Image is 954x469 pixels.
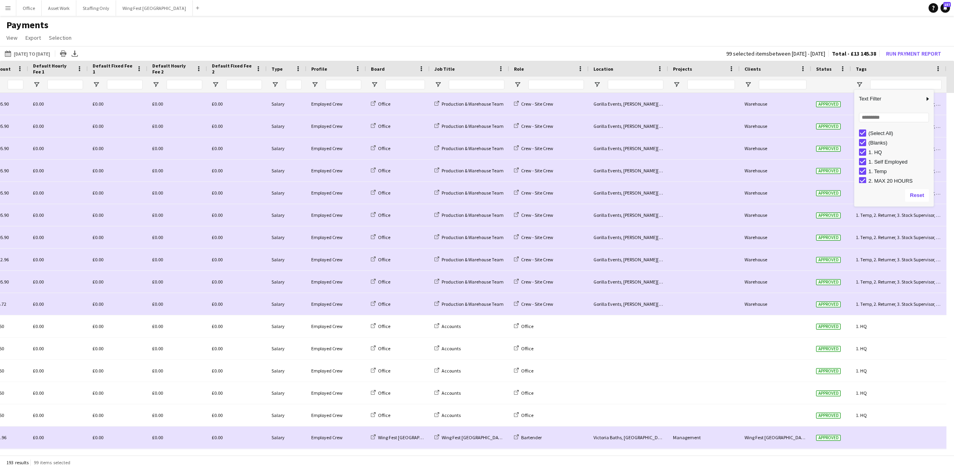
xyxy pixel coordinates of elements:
span: Office [378,279,390,285]
div: £0.00 [28,271,88,293]
div: 1. Temp, 2. Returner, 3. Stock Supervisor, 3. Stocks Crew, 3. Supervisor - BOH, 3. [GEOGRAPHIC_DATA] [851,293,946,315]
span: Office [378,257,390,262]
button: Open Filter Menu [856,81,863,88]
span: Office [378,234,390,240]
div: Employed Crew [306,382,366,404]
a: Wing Fest [GEOGRAPHIC_DATA] - [GEOGRAPHIC_DATA] Bar [434,434,560,440]
div: Salary [267,249,306,270]
div: Gorilla Events, [PERSON_NAME][GEOGRAPHIC_DATA], [GEOGRAPHIC_DATA], [GEOGRAPHIC_DATA] [589,226,668,248]
div: £0.00 [207,427,267,448]
input: Default Hourly Fee 1 Filter Input [47,80,83,89]
span: Office [378,168,390,174]
span: Production & Warehouse Team [442,168,504,174]
a: Office [371,412,390,418]
div: £0.00 [28,204,88,226]
a: Office [371,368,390,374]
input: Board Filter Input [385,80,425,89]
a: Accounts [434,390,461,396]
div: £0.00 [28,249,88,270]
a: Wing Fest [GEOGRAPHIC_DATA] [371,434,442,440]
div: £0.00 [88,427,147,448]
div: Salary [267,404,306,426]
div: £0.00 [147,137,207,159]
span: Bartender [521,434,542,440]
a: Office [371,168,390,174]
div: Gorilla Events, [PERSON_NAME][GEOGRAPHIC_DATA], [GEOGRAPHIC_DATA], [GEOGRAPHIC_DATA] [589,137,668,159]
div: £0.00 [207,137,267,159]
span: Office [378,412,390,418]
div: £0.00 [28,404,88,426]
div: Gorilla Events, [PERSON_NAME][GEOGRAPHIC_DATA], [GEOGRAPHIC_DATA], [GEOGRAPHIC_DATA] [589,293,668,315]
span: Wing Fest [GEOGRAPHIC_DATA] - [GEOGRAPHIC_DATA] Bar [442,434,560,440]
div: Employed Crew [306,360,366,382]
a: Office [514,323,533,329]
div: £0.00 [28,427,88,448]
span: Office [378,301,390,307]
span: Office [521,345,533,351]
div: 1. Self Employed [869,159,931,165]
span: Profile [311,66,327,72]
div: £0.00 [28,382,88,404]
div: 1. HQ [851,382,946,404]
span: Location [593,66,613,72]
div: Salary [267,427,306,448]
span: Office [378,101,390,107]
span: Tags [856,66,867,72]
span: Office [378,368,390,374]
div: 2. MAX 20 HOURS [869,178,931,184]
a: Crew - Site Crew [514,279,553,285]
div: £0.00 [147,360,207,382]
div: £0.00 [28,360,88,382]
a: Crew - Site Crew [514,145,553,151]
a: Office [371,190,390,196]
div: £0.00 [207,271,267,293]
div: Employed Crew [306,249,366,270]
div: Filter List [854,128,934,347]
span: Total - £13 145.38 [832,50,876,57]
div: Employed Crew [306,404,366,426]
div: 1. Temp, 2. Returner, 3. Stock Supervisor, 3. Stocks Crew, 3. Supervisor - BOH, 3. [GEOGRAPHIC_DATA] [851,93,946,115]
div: 1. Temp, 2. Returner, 3. Stock Supervisor, 3. Stocks Crew, 3. Supervisor - BOH, 3. [GEOGRAPHIC_DATA] [851,226,946,248]
app-action-btn: Export XLSX [70,49,79,58]
span: Export [25,34,41,41]
a: Office [371,257,390,262]
div: Salary [267,382,306,404]
div: £0.00 [147,182,207,204]
span: Job Title [434,66,455,72]
span: Office [378,323,390,329]
span: Office [378,390,390,396]
span: Production & Warehouse Team [442,123,504,129]
a: Office [514,345,533,351]
a: Crew - Site Crew [514,101,553,107]
a: Bartender [514,434,542,440]
div: £0.00 [147,204,207,226]
a: Accounts [434,412,461,418]
span: Crew - Site Crew [521,212,553,218]
div: Victoria Baths, [GEOGRAPHIC_DATA] [589,427,668,448]
div: (Blanks) [869,140,931,146]
div: £0.00 [88,360,147,382]
div: £0.00 [28,115,88,137]
div: £0.00 [28,293,88,315]
div: £0.00 [88,137,147,159]
input: Default Fixed Fee 2 Filter Input [226,80,262,89]
div: Salary [267,93,306,115]
span: Office [378,212,390,218]
a: Production & Warehouse Team [434,301,504,307]
span: Wing Fest [GEOGRAPHIC_DATA] [378,434,442,440]
div: Salary [267,137,306,159]
div: Gorilla Events, [PERSON_NAME][GEOGRAPHIC_DATA], [GEOGRAPHIC_DATA], [GEOGRAPHIC_DATA] [589,182,668,204]
button: [DATE] to [DATE] [3,49,52,58]
span: Production & Warehouse Team [442,145,504,151]
div: £0.00 [28,93,88,115]
div: Employed Crew [306,427,366,448]
input: Tags Filter Input [870,80,942,89]
div: 1. HQ [869,149,931,155]
a: Office [371,345,390,351]
span: Accounts [442,412,461,418]
span: Crew - Site Crew [521,301,553,307]
div: £0.00 [88,182,147,204]
div: Employed Crew [306,204,366,226]
div: £0.00 [207,160,267,181]
a: Office [371,301,390,307]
